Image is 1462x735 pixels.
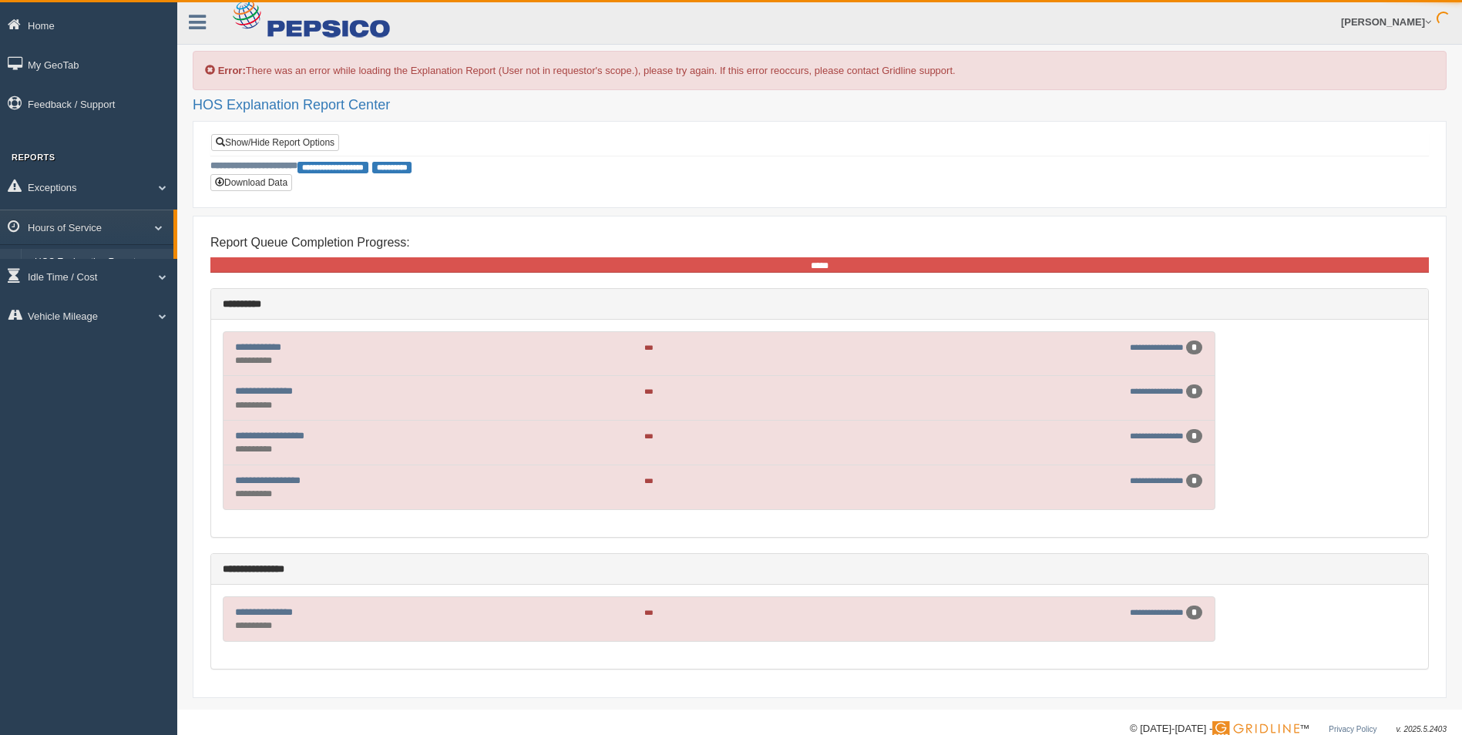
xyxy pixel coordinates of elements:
a: Privacy Policy [1329,725,1376,733]
a: HOS Explanation Reports [28,249,173,277]
div: There was an error while loading the Explanation Report (User not in requestor's scope.), please ... [193,51,1447,90]
h2: HOS Explanation Report Center [193,98,1447,113]
a: Show/Hide Report Options [211,134,339,151]
b: Error: [218,65,246,76]
h4: Report Queue Completion Progress: [210,236,1429,250]
span: v. 2025.5.2403 [1396,725,1447,733]
button: Download Data [210,174,292,191]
